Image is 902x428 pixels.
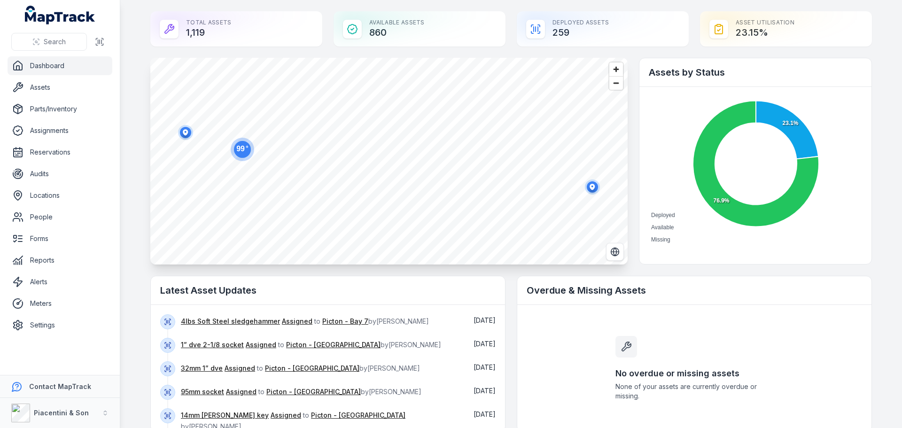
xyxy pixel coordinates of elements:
time: 10/10/2025, 2:25:18 pm [474,387,496,395]
a: Meters [8,294,112,313]
a: Picton - [GEOGRAPHIC_DATA] [265,364,359,373]
button: Switch to Satellite View [606,243,624,261]
a: 95mm socket [181,387,224,397]
a: 14mm [PERSON_NAME] key [181,411,269,420]
span: to by [PERSON_NAME] [181,341,441,349]
a: MapTrack [25,6,95,24]
h3: No overdue or missing assets [615,367,773,380]
strong: Contact MapTrack [29,382,91,390]
a: 4lbs Soft Steel sledgehammer [181,317,280,326]
a: Locations [8,186,112,205]
a: Forms [8,229,112,248]
a: Audits [8,164,112,183]
span: to by [PERSON_NAME] [181,317,429,325]
a: Assets [8,78,112,97]
canvas: Map [150,58,628,265]
h2: Assets by Status [649,66,862,79]
time: 10/10/2025, 2:25:18 pm [474,363,496,371]
a: Picton - [GEOGRAPHIC_DATA] [286,340,381,350]
a: 1” dve 2-1/8 socket [181,340,244,350]
h2: Latest Asset Updates [160,284,496,297]
strong: Piacentini & Son [34,409,89,417]
span: to by [PERSON_NAME] [181,388,421,396]
a: Assigned [226,387,257,397]
span: [DATE] [474,410,496,418]
time: 10/10/2025, 2:25:18 pm [474,410,496,418]
a: People [8,208,112,226]
text: 99 [236,144,249,153]
tspan: + [246,144,249,149]
a: Settings [8,316,112,335]
a: Assigned [246,340,276,350]
button: Zoom in [609,62,623,76]
button: Search [11,33,87,51]
a: Dashboard [8,56,112,75]
a: Assignments [8,121,112,140]
span: [DATE] [474,387,496,395]
a: Parts/Inventory [8,100,112,118]
a: 32mm 1” dve [181,364,223,373]
span: [DATE] [474,340,496,348]
a: Picton - [GEOGRAPHIC_DATA] [266,387,361,397]
a: Reports [8,251,112,270]
span: [DATE] [474,363,496,371]
h2: Overdue & Missing Assets [527,284,862,297]
time: 10/10/2025, 2:25:18 pm [474,340,496,348]
span: Missing [651,236,670,243]
a: Reservations [8,143,112,162]
a: Assigned [271,411,301,420]
a: Alerts [8,272,112,291]
span: Search [44,37,66,47]
span: to by [PERSON_NAME] [181,364,420,372]
time: 13/10/2025, 7:22:45 am [474,316,496,324]
span: [DATE] [474,316,496,324]
a: Picton - [GEOGRAPHIC_DATA] [311,411,405,420]
a: Picton - Bay 7 [322,317,368,326]
span: Deployed [651,212,675,218]
a: Assigned [282,317,312,326]
span: Available [651,224,674,231]
span: None of your assets are currently overdue or missing. [615,382,773,401]
a: Assigned [225,364,255,373]
button: Zoom out [609,76,623,90]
